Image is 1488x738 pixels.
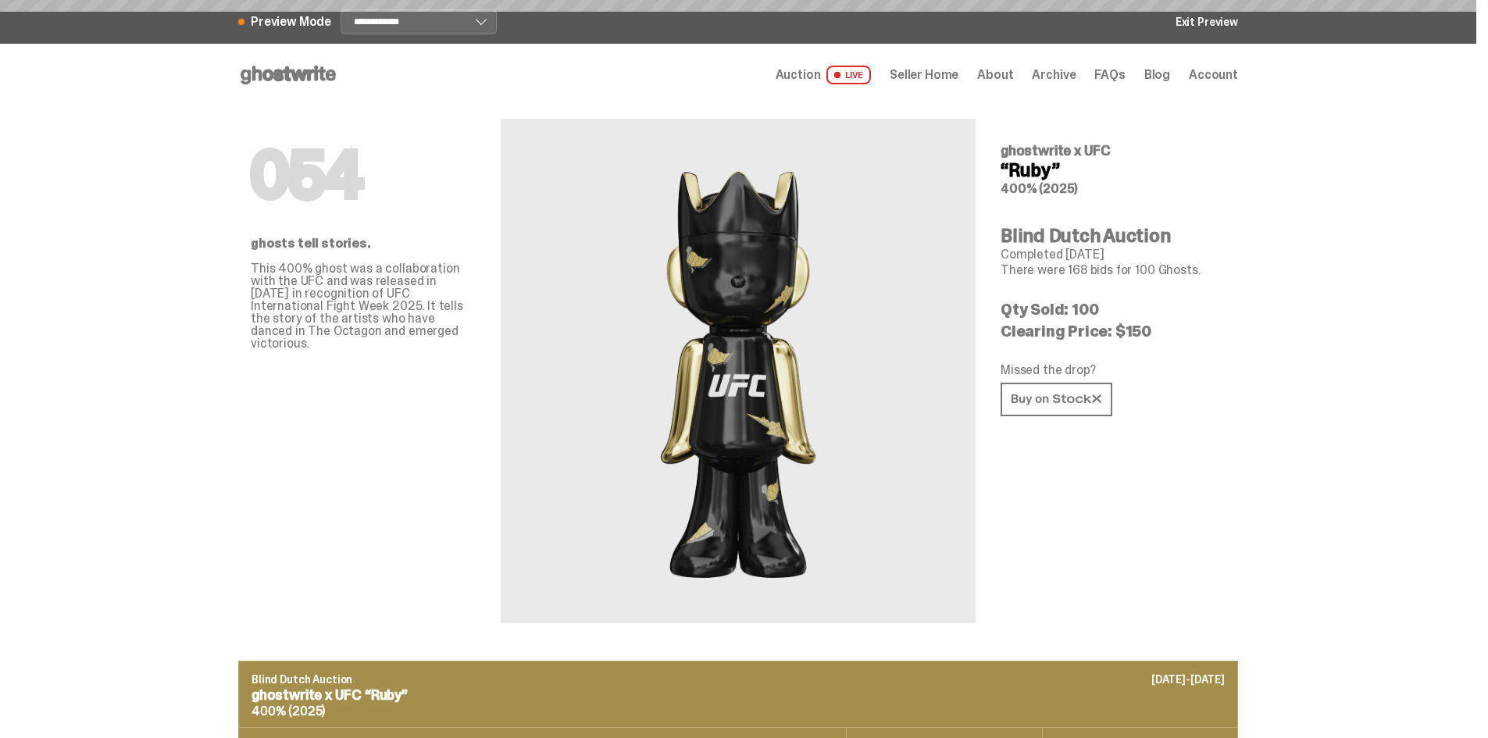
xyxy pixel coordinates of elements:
span: 400% (2025) [252,703,325,719]
p: [DATE]-[DATE] [1151,674,1225,685]
p: There were 168 bids for 100 Ghosts. [1001,264,1226,276]
a: Auction LIVE [776,66,871,84]
span: ghostwrite x UFC [1001,141,1111,160]
p: This 400% ghost was a collaboration with the UFC and was released in [DATE] in recognition of UFC... [251,262,476,350]
img: UFC&ldquo;Ruby&rdquo; [645,156,831,586]
a: Blog [1144,69,1170,81]
span: Auction [776,69,821,81]
a: Account [1189,69,1238,81]
span: Preview Mode [251,16,331,28]
h4: “Ruby” [1001,161,1226,180]
a: About [977,69,1013,81]
p: Missed the drop? [1001,364,1226,376]
a: FAQs [1094,69,1125,81]
span: LIVE [826,66,871,84]
p: Qty Sold: 100 [1001,301,1226,317]
p: Clearing Price: $150 [1001,323,1226,339]
p: ghosts tell stories. [251,237,476,250]
a: Seller Home [890,69,958,81]
a: Archive [1032,69,1076,81]
h4: Blind Dutch Auction [1001,226,1226,245]
p: Blind Dutch Auction [252,674,1225,685]
span: 400% (2025) [1001,180,1078,197]
p: ghostwrite x UFC “Ruby” [252,688,1225,702]
h1: 054 [251,144,476,206]
a: Exit Preview [1176,16,1238,27]
p: Completed [DATE] [1001,248,1226,261]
